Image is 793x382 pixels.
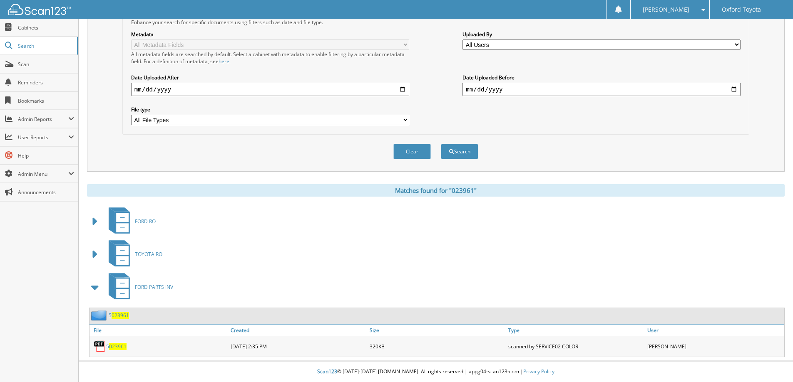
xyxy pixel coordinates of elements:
[368,338,507,355] div: 320KB
[229,338,368,355] div: [DATE] 2:35 PM
[127,19,745,26] div: Enhance your search for specific documents using filters such as date and file type.
[645,325,784,336] a: User
[441,144,478,159] button: Search
[135,251,162,258] span: TOYOTA RO
[131,31,409,38] label: Metadata
[643,7,689,12] span: [PERSON_NAME]
[131,51,409,65] div: All metadata fields are searched by default. Select a cabinet with metadata to enable filtering b...
[506,325,645,336] a: Type
[79,362,793,382] div: © [DATE]-[DATE] [DOMAIN_NAME]. All rights reserved | appg04-scan123-com |
[18,134,68,141] span: User Reports
[18,152,74,159] span: Help
[506,338,645,355] div: scanned by SERVICE02 COLOR
[131,74,409,81] label: Date Uploaded After
[462,83,741,96] input: end
[104,238,162,271] a: TOYOTA RO
[18,24,74,31] span: Cabinets
[722,7,761,12] span: Oxford Toyota
[106,343,127,350] a: 5023961
[368,325,507,336] a: Size
[131,106,409,113] label: File type
[109,312,129,319] a: 5023961
[8,4,71,15] img: scan123-logo-white.svg
[393,144,431,159] button: Clear
[18,116,68,123] span: Admin Reports
[317,368,337,375] span: Scan123
[89,325,229,336] a: File
[135,283,173,291] span: FORD PARTS INV
[104,205,156,238] a: FORD RO
[131,83,409,96] input: start
[18,170,68,177] span: Admin Menu
[87,184,785,197] div: Matches found for "023961"
[523,368,554,375] a: Privacy Policy
[18,97,74,104] span: Bookmarks
[18,79,74,86] span: Reminders
[135,218,156,225] span: FORD RO
[104,271,173,303] a: FORD PARTS INV
[18,42,73,49] span: Search
[462,74,741,81] label: Date Uploaded Before
[18,189,74,196] span: Announcements
[94,340,106,352] img: PDF.png
[645,338,784,355] div: [PERSON_NAME]
[112,312,129,319] span: 023961
[91,310,109,320] img: folder2.png
[219,58,229,65] a: here
[18,61,74,68] span: Scan
[229,325,368,336] a: Created
[462,31,741,38] label: Uploaded By
[109,343,127,350] span: 023961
